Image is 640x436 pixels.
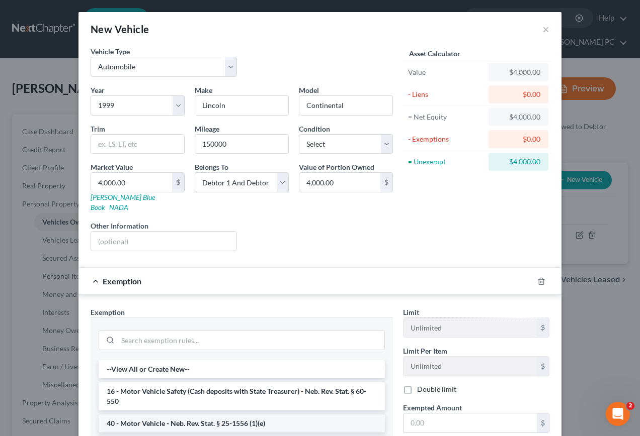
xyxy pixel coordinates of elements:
[91,173,172,192] input: 0.00
[91,193,155,211] a: [PERSON_NAME] Blue Book
[542,23,549,35] button: ×
[537,413,549,432] div: $
[408,134,484,144] div: - Exemptions
[497,112,540,122] div: $4,000.00
[91,124,105,134] label: Trim
[408,67,484,77] div: Value
[404,413,537,432] input: 0.00
[91,162,133,172] label: Market Value
[299,124,330,134] label: Condition
[497,157,540,167] div: $4,000.00
[172,173,184,192] div: $
[409,48,460,59] label: Asset Calculator
[91,85,105,95] label: Year
[109,203,128,211] a: NADA
[408,112,484,122] div: = Net Equity
[417,384,456,394] label: Double limit
[91,232,236,251] input: (optional)
[403,308,419,316] span: Limit
[195,96,288,115] input: ex. Nissan
[380,173,392,192] div: $
[195,86,212,94] span: Make
[103,276,141,286] span: Exemption
[606,402,630,426] iframe: Intercom live chat
[497,67,540,77] div: $4,000.00
[91,135,184,154] input: ex. LS, LT, etc
[404,357,537,376] input: --
[195,135,288,154] input: --
[403,346,447,356] label: Limit Per Item
[91,46,130,57] label: Vehicle Type
[118,331,384,350] input: Search exemption rules...
[404,318,537,337] input: --
[537,318,549,337] div: $
[408,89,484,99] div: - Liens
[497,134,540,144] div: $0.00
[91,308,125,316] span: Exemption
[626,402,634,410] span: 2
[408,157,484,167] div: = Unexempt
[299,85,319,95] label: Model
[497,89,540,99] div: $0.00
[299,162,374,172] label: Value of Portion Owned
[195,124,219,134] label: Mileage
[537,357,549,376] div: $
[403,403,462,412] span: Exempted Amount
[99,360,385,378] li: --View All or Create New--
[99,414,385,432] li: 40 - Motor Vehicle - Neb. Rev. Stat. § 25-1556 (1)(e)
[195,163,228,171] span: Belongs To
[99,382,385,410] li: 16 - Motor Vehicle Safety (Cash deposits with State Treasurer) - Neb. Rev. Stat. § 60-550
[91,22,149,36] div: New Vehicle
[299,96,392,115] input: ex. Altima
[299,173,380,192] input: 0.00
[91,221,148,231] label: Other Information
